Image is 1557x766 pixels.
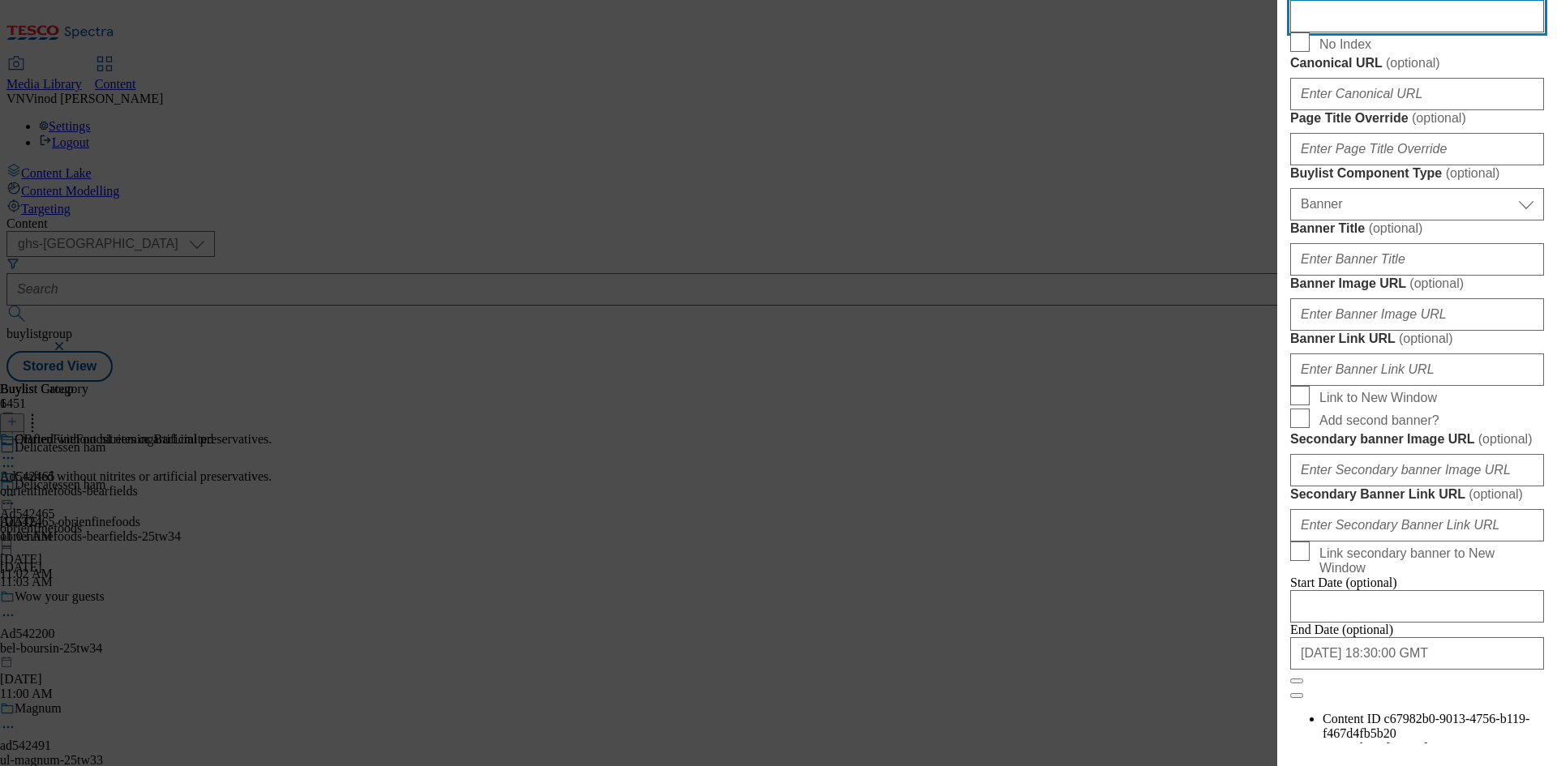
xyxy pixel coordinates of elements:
label: Banner Image URL [1290,276,1544,292]
label: Banner Link URL [1290,331,1544,347]
span: ( optional ) [1478,432,1533,446]
span: ( optional ) [1399,332,1453,345]
li: Content ID [1323,712,1544,741]
span: ( optional ) [1412,111,1466,125]
input: Enter Banner Link URL [1290,353,1544,386]
span: Link to New Window [1319,391,1437,405]
label: Secondary banner Image URL [1290,431,1544,447]
span: ( optional ) [1446,166,1500,180]
span: ( optional ) [1369,221,1423,235]
span: [DATE] 11:02 AM [1386,741,1483,755]
li: Created on: [1323,741,1544,755]
span: Add second banner? [1319,413,1439,428]
span: No Index [1319,37,1371,52]
input: Enter Page Title Override [1290,133,1544,165]
span: ( optional ) [1469,487,1523,501]
span: ( optional ) [1409,276,1464,290]
input: Enter Banner Image URL [1290,298,1544,331]
span: c67982b0-9013-4756-b119-f467d4fb5b20 [1323,712,1529,740]
span: Start Date (optional) [1290,576,1397,589]
input: Enter Date [1290,590,1544,623]
label: Canonical URL [1290,55,1544,71]
input: Enter Banner Title [1290,243,1544,276]
label: Page Title Override [1290,110,1544,126]
label: Secondary Banner Link URL [1290,486,1544,503]
input: Enter Date [1290,637,1544,670]
label: Banner Title [1290,220,1544,237]
input: Enter Canonical URL [1290,78,1544,110]
span: End Date (optional) [1290,623,1393,636]
input: Enter Secondary banner Image URL [1290,454,1544,486]
span: ( optional ) [1386,56,1440,70]
button: Close [1290,678,1303,683]
input: Enter Secondary Banner Link URL [1290,509,1544,541]
label: Buylist Component Type [1290,165,1544,182]
span: Link secondary banner to New Window [1319,546,1538,576]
